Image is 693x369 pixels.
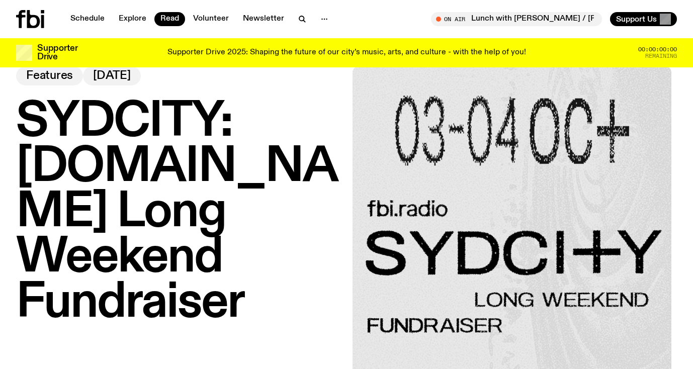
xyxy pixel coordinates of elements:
h1: SYDCITY: [DOMAIN_NAME] Long Weekend Fundraiser [16,100,340,326]
span: Remaining [645,53,677,59]
p: Supporter Drive 2025: Shaping the future of our city’s music, arts, and culture - with the help o... [167,48,526,57]
button: Support Us [610,12,677,26]
span: [DATE] [93,70,131,81]
a: Newsletter [237,12,290,26]
a: Volunteer [187,12,235,26]
span: 00:00:00:00 [638,47,677,52]
span: Support Us [616,15,657,24]
button: On AirLunch with [PERSON_NAME] / [PERSON_NAME] for [MEDICAL_DATA] Interview [431,12,602,26]
span: Features [26,70,73,81]
h3: Supporter Drive [37,44,77,61]
a: Schedule [64,12,111,26]
a: Read [154,12,185,26]
a: Explore [113,12,152,26]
